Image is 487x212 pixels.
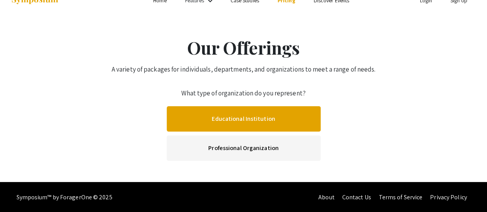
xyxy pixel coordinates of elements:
a: Professional Organization [167,135,321,161]
iframe: Chat [6,177,33,206]
a: Privacy Policy [430,193,467,201]
a: Educational Institution [167,106,321,132]
p: What type of organization do you represent? [11,88,477,98]
a: Terms of Service [378,193,422,201]
a: Contact Us [342,193,371,201]
a: About [318,193,335,201]
p: A variety of packages for individuals, departments, and organizations to meet a range of needs. [11,61,477,75]
h1: Our Offerings [11,37,477,58]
